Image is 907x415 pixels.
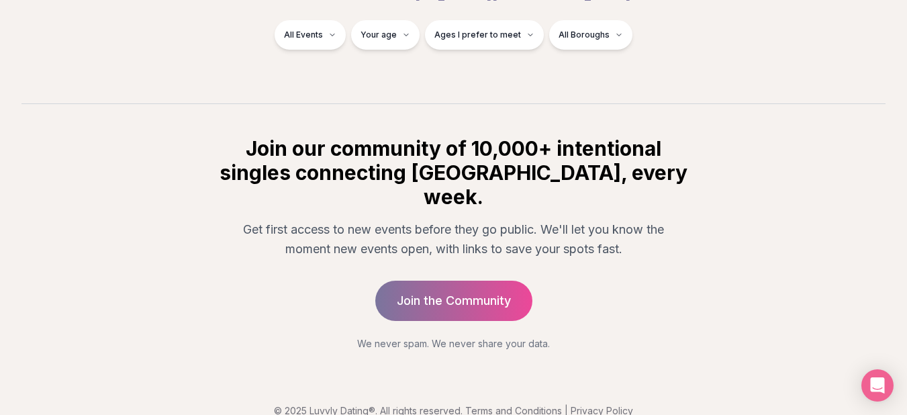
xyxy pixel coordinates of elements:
[559,30,610,40] span: All Boroughs
[375,281,532,321] a: Join the Community
[284,30,323,40] span: All Events
[434,30,521,40] span: Ages I prefer to meet
[549,20,632,50] button: All Boroughs
[361,30,397,40] span: Your age
[218,136,690,209] h2: Join our community of 10,000+ intentional singles connecting [GEOGRAPHIC_DATA], every week.
[218,337,690,351] p: We never spam. We never share your data.
[425,20,544,50] button: Ages I prefer to meet
[275,20,346,50] button: All Events
[861,369,894,402] div: Open Intercom Messenger
[228,220,679,259] p: Get first access to new events before they go public. We'll let you know the moment new events op...
[351,20,420,50] button: Your age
